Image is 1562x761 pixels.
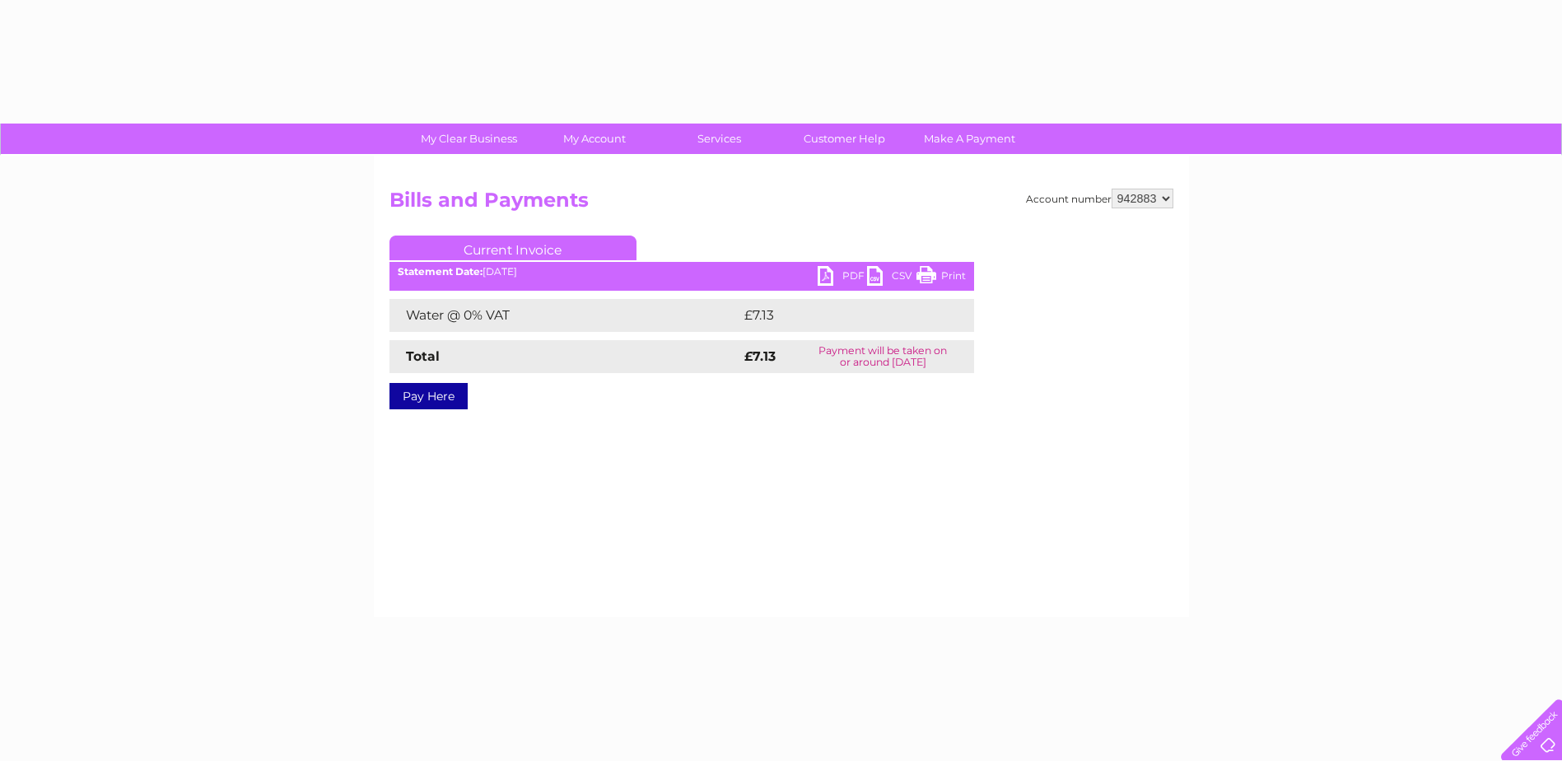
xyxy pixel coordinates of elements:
a: CSV [867,266,916,290]
b: Statement Date: [398,265,483,278]
a: Make A Payment [902,124,1037,154]
td: Water @ 0% VAT [389,299,740,332]
strong: Total [406,348,440,364]
td: Payment will be taken on or around [DATE] [792,340,973,373]
a: Current Invoice [389,236,636,260]
td: £7.13 [740,299,932,332]
a: PDF [818,266,867,290]
a: Services [651,124,787,154]
a: Print [916,266,966,290]
a: Customer Help [776,124,912,154]
a: My Clear Business [401,124,537,154]
div: Account number [1026,189,1173,208]
h2: Bills and Payments [389,189,1173,220]
strong: £7.13 [744,348,776,364]
a: Pay Here [389,383,468,409]
a: My Account [526,124,662,154]
div: [DATE] [389,266,974,278]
